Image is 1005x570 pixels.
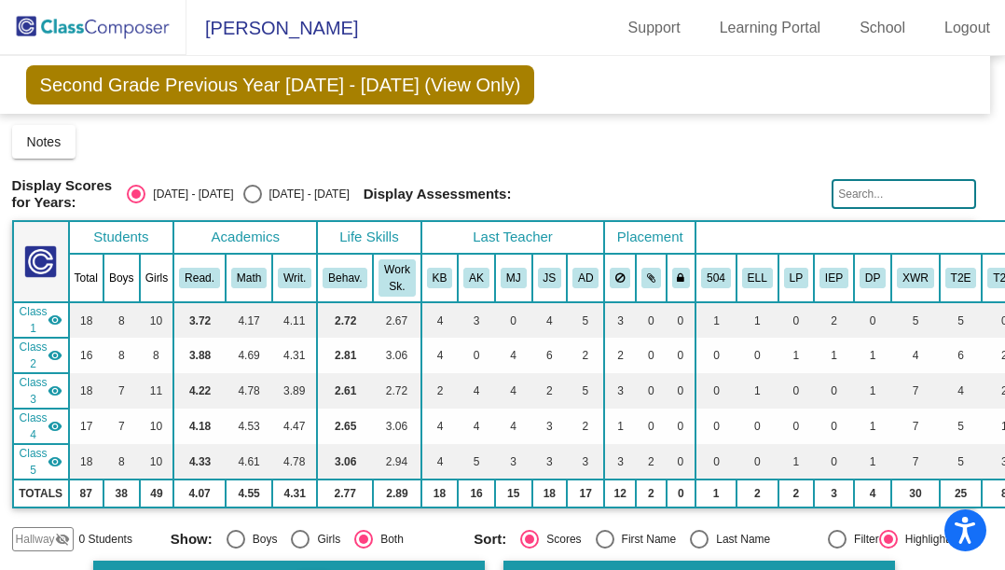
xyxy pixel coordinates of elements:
[458,480,495,507] td: 16
[373,480,420,507] td: 2.89
[317,444,373,480] td: 3.06
[317,373,373,409] td: 2.61
[421,480,459,507] td: 18
[317,302,373,338] td: 2.72
[48,454,62,469] mat-icon: visibility
[604,409,636,444] td: 1
[16,531,55,548] span: Hallway
[636,373,667,409] td: 0
[173,338,226,373] td: 3.88
[854,302,891,338] td: 0
[272,373,317,409] td: 3.89
[458,254,495,302] th: Allie Kirschner
[567,302,604,338] td: 5
[636,444,667,480] td: 2
[69,480,103,507] td: 87
[458,444,495,480] td: 5
[48,348,62,363] mat-icon: visibility
[847,531,879,548] div: Filter
[495,373,532,409] td: 4
[567,338,604,373] td: 2
[179,268,220,288] button: Read.
[20,303,48,337] span: Class 1
[636,338,667,373] td: 0
[69,221,174,254] th: Students
[667,254,696,302] th: Keep with teacher
[814,409,854,444] td: 0
[317,338,373,373] td: 2.81
[567,373,604,409] td: 5
[310,531,340,548] div: Girls
[667,444,696,480] td: 0
[891,338,940,373] td: 4
[458,373,495,409] td: 4
[171,531,213,548] span: Show:
[373,338,420,373] td: 3.06
[854,480,891,507] td: 4
[940,480,983,507] td: 25
[272,338,317,373] td: 4.31
[495,254,532,302] th: Malinda Jeffries
[79,531,132,548] span: 0 Students
[474,530,770,549] mat-radio-group: Select an option
[709,531,770,548] div: Last Name
[140,373,174,409] td: 11
[636,302,667,338] td: 0
[379,259,415,297] button: Work Sk.
[604,444,636,480] td: 3
[421,373,459,409] td: 2
[636,254,667,302] th: Keep with students
[173,373,226,409] td: 4.22
[636,409,667,444] td: 0
[103,373,140,409] td: 7
[173,480,226,507] td: 4.07
[421,444,459,480] td: 4
[103,409,140,444] td: 7
[701,268,731,288] button: 504
[373,302,420,338] td: 2.67
[860,268,886,288] button: DP
[891,254,940,302] th: More than average teacher attention needed
[55,532,70,547] mat-icon: visibility_off
[364,186,512,202] span: Display Assessments:
[940,302,983,338] td: 5
[501,268,527,288] button: MJ
[778,409,814,444] td: 0
[103,444,140,480] td: 8
[421,221,605,254] th: Last Teacher
[814,338,854,373] td: 1
[891,302,940,338] td: 5
[458,338,495,373] td: 0
[373,531,404,548] div: Both
[778,302,814,338] td: 0
[69,254,103,302] th: Total
[373,409,420,444] td: 3.06
[737,373,778,409] td: 1
[532,302,568,338] td: 4
[854,444,891,480] td: 1
[103,338,140,373] td: 8
[814,302,854,338] td: 2
[27,134,62,149] span: Notes
[897,268,934,288] button: XWR
[929,13,1005,43] a: Logout
[69,444,103,480] td: 18
[667,480,696,507] td: 0
[891,480,940,507] td: 30
[262,186,350,202] div: [DATE] - [DATE]
[272,302,317,338] td: 4.11
[48,419,62,434] mat-icon: visibility
[695,444,737,480] td: 0
[604,221,695,254] th: Placement
[695,338,737,373] td: 0
[778,373,814,409] td: 0
[278,268,311,288] button: Writ.
[373,373,420,409] td: 2.72
[140,254,174,302] th: Girls
[539,531,581,548] div: Scores
[940,254,983,302] th: Tier 2A ELA
[854,373,891,409] td: 1
[695,480,737,507] td: 1
[458,409,495,444] td: 4
[140,302,174,338] td: 10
